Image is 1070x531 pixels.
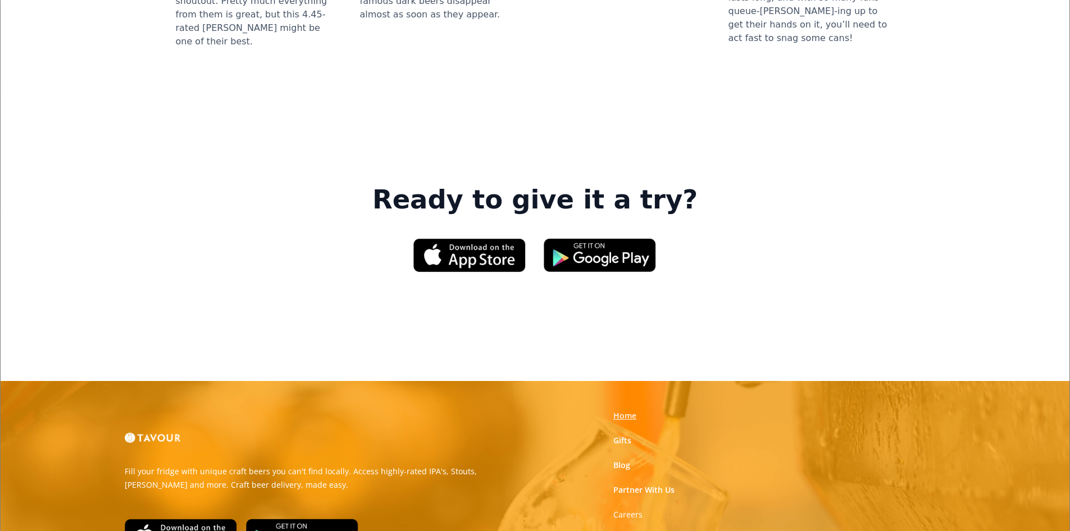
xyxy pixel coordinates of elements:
[613,460,630,471] a: Blog
[125,465,527,492] p: Fill your fridge with unique craft beers you can't find locally. Access highly-rated IPA's, Stout...
[613,509,643,520] a: Careers
[613,435,631,446] a: Gifts
[372,184,698,216] strong: Ready to give it a try?
[613,484,675,496] a: Partner With Us
[613,410,636,421] a: Home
